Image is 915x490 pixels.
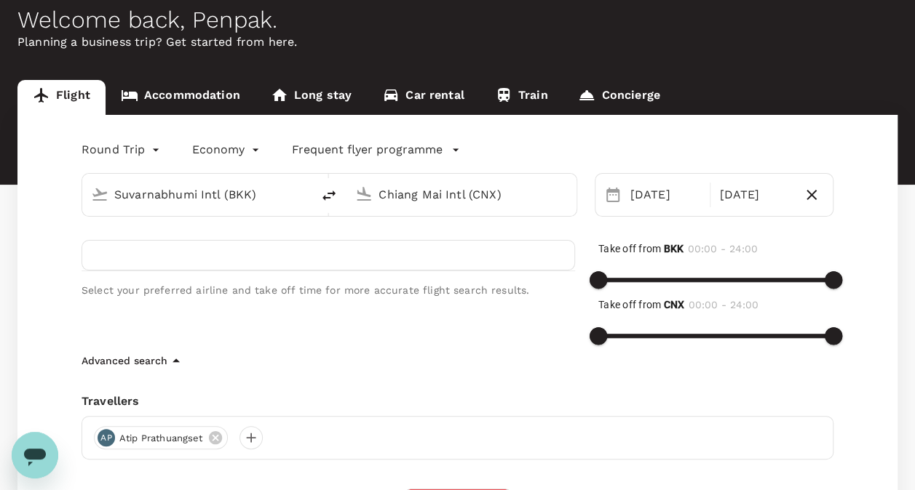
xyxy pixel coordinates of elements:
[625,180,708,209] div: [DATE]
[98,429,115,446] div: AP
[566,193,569,196] button: Open
[106,80,256,115] a: Accommodation
[598,299,684,310] span: Take off from
[17,33,898,51] p: Planning a business trip? Get started from here.
[379,183,545,206] input: Going to
[94,426,228,449] div: APAtip Prathuangset
[292,141,460,158] button: Frequent flyer programme
[82,138,163,161] div: Round Trip
[664,243,684,254] b: BKK
[82,283,575,297] p: Select your preferred airline and take off time for more accurate flight search results.
[292,141,443,158] p: Frequent flyer programme
[82,352,185,369] button: Advanced search
[598,243,684,254] span: Take off from
[563,80,675,115] a: Concierge
[301,193,304,196] button: Open
[367,80,480,115] a: Car rental
[12,432,58,478] iframe: Button to launch messaging window
[82,393,833,410] div: Travellers
[688,299,758,310] span: 00:00 - 24:00
[82,353,167,368] p: Advanced search
[256,80,367,115] a: Long stay
[664,299,685,310] b: CNX
[480,80,563,115] a: Train
[687,243,757,254] span: 00:00 - 24:00
[111,431,212,446] span: Atip Prathuangset
[713,180,796,209] div: [DATE]
[312,178,346,213] button: delete
[17,80,106,115] a: Flight
[114,183,281,206] input: Depart from
[192,138,263,161] div: Economy
[17,7,898,33] div: Welcome back , Penpak .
